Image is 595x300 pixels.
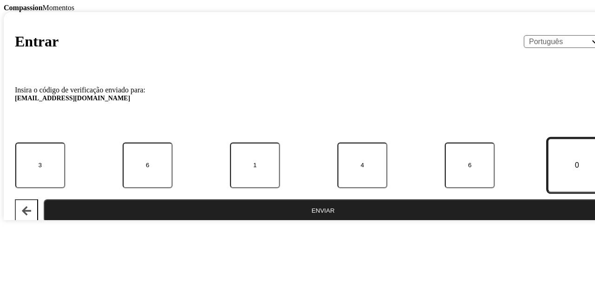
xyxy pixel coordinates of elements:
input: Código: [123,143,172,188]
input: Código: [15,143,65,188]
div: Momentos [4,4,591,12]
input: Código: [230,143,280,188]
button: Voltar [15,199,38,222]
input: Código: [445,143,495,188]
h1: Entrar [15,33,59,50]
input: Código: [337,143,387,188]
b: Compassion [4,4,43,12]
